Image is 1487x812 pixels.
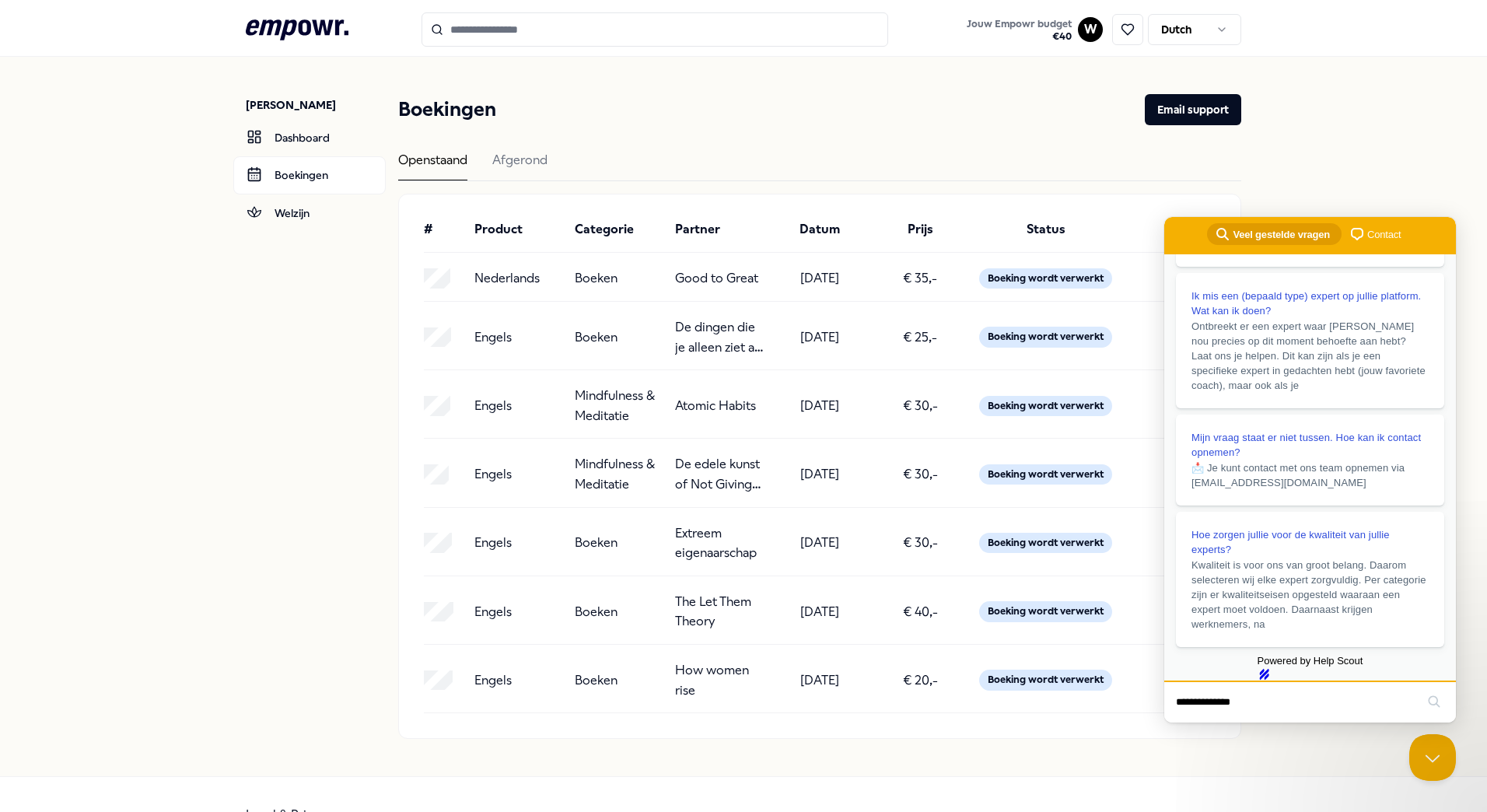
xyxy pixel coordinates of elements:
[474,464,512,485] p: Engels
[675,454,763,494] p: De edele kunst of Not Giving a F*ck
[474,327,512,348] p: Engels
[575,602,618,622] p: Boeken
[903,670,938,691] p: € 20,-
[675,268,758,289] p: Good to Great
[424,219,462,240] div: #
[474,533,512,553] p: Engels
[775,219,863,240] div: Datum
[800,602,839,622] p: [DATE]
[903,396,938,416] p: € 30,-
[575,533,618,553] p: Boeken
[800,396,839,416] p: [DATE]
[575,670,618,691] p: Boeken
[675,592,763,632] p: The Let Them Theory
[903,327,937,348] p: € 25,-
[903,464,938,485] p: € 30,-
[979,464,1112,485] div: Boeking wordt verwerkt
[800,533,839,553] p: [DATE]
[575,327,618,348] p: Boeken
[979,327,1112,347] div: Boeking wordt verwerkt
[474,670,512,691] p: Engels
[800,670,839,691] p: [DATE]
[246,97,386,113] p: [PERSON_NAME]
[977,219,1115,240] div: Status
[422,12,888,47] input: Search for products, categories or subcategories
[979,396,1112,416] div: Boeking wordt verwerkt
[675,317,763,357] p: De dingen die je alleen ziet als je er de tijd voor neemt
[903,268,937,289] p: € 35,-
[967,30,1072,43] span: € 40
[800,268,839,289] p: [DATE]
[1409,734,1456,781] iframe: Help Scout Beacon - Close
[575,268,618,289] p: Boeken
[903,602,938,622] p: € 40,-
[1164,217,1456,723] iframe: Help Scout Beacon - Live Chat, Contact Form, and Knowledge Base
[979,670,1112,690] div: Boeking wordt verwerkt
[575,454,663,494] p: Mindfulness & Meditatie
[1078,17,1103,42] button: W
[800,464,839,485] p: [DATE]
[398,150,467,180] div: Openstaand
[903,533,938,553] p: € 30,-
[474,396,512,416] p: Engels
[675,660,763,700] p: How women rise
[979,268,1112,289] div: Boeking wordt verwerkt
[964,15,1075,46] button: Jouw Empowr budget€40
[233,156,386,194] a: Boekingen
[675,396,756,416] p: Atomic Habits
[960,13,1078,46] a: Jouw Empowr budget€40
[575,386,663,425] p: Mindfulness & Meditatie
[675,219,763,240] div: Partner
[233,194,386,232] a: Welzijn
[492,150,548,180] div: Afgerond
[876,219,964,240] div: Prijs
[233,119,386,156] a: Dashboard
[967,18,1072,30] span: Jouw Empowr budget
[474,602,512,622] p: Engels
[979,601,1112,621] div: Boeking wordt verwerkt
[675,523,763,563] p: Extreem eigenaarschap
[398,94,496,125] h1: Boekingen
[1145,94,1241,125] button: Email support
[474,219,562,240] div: Product
[575,219,663,240] div: Categorie
[979,533,1112,553] div: Boeking wordt verwerkt
[800,327,839,348] p: [DATE]
[474,268,540,289] p: Nederlands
